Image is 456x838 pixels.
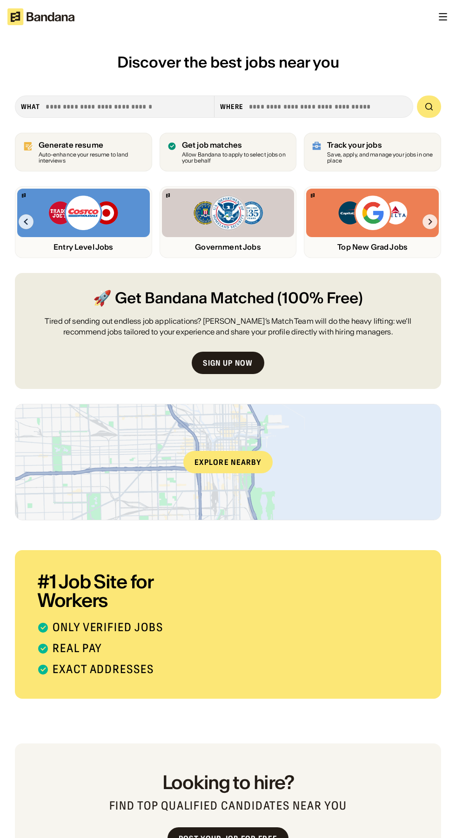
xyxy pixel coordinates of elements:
span: Looking to hire? [162,770,294,794]
img: FBI, DHS, MWRD logos [193,194,263,232]
img: Right Arrow [422,214,437,229]
a: Bandana logoCapital One, Google, Delta logosTop New Grad Jobs [304,186,441,258]
div: #1 Job Site for Workers [37,572,198,610]
a: Bandana logoFBI, DHS, MWRD logosGovernment Jobs [160,186,297,258]
div: Only verified jobs [53,621,163,634]
img: Trader Joe’s, Costco, Target logos [48,194,119,232]
a: Track your jobs Save, apply, and manage your jobs in one place [304,133,441,172]
div: Tired of sending out endless job applications? [PERSON_NAME]’s Match Team will do the heavy lifti... [37,316,419,337]
img: Left Arrow [19,214,34,229]
div: Government Jobs [162,243,295,252]
a: Explore nearby [15,404,441,520]
div: Top New Grad Jobs [306,243,439,252]
div: Explore nearby [183,451,273,473]
div: Real pay [53,642,102,655]
div: Exact addresses [53,663,154,676]
div: Allow Bandana to apply to select jobs on your behalf [182,152,289,164]
a: Bandana logoTrader Joe’s, Costco, Target logosEntry Level Jobs [15,186,152,258]
a: Generate resume Auto-enhance your resume to land interviews [15,133,152,172]
span: (100% Free) [277,288,363,309]
img: Bandana logo [22,193,26,198]
img: Bandana logo [311,193,315,198]
div: Auto-enhance your resume to land interviews [39,152,144,164]
a: Sign up now [192,352,264,374]
iframe: Bandana: Job Search Built for Workers [209,560,437,688]
div: Sign up now [203,359,253,367]
div: Track your jobs [327,141,433,150]
div: Save, apply, and manage your jobs in one place [327,152,433,164]
span: 🚀 Get Bandana Matched [93,288,274,309]
div: Generate resume [39,141,144,150]
div: Entry Level Jobs [17,243,150,252]
div: what [21,102,40,111]
img: Capital One, Google, Delta logos [337,194,408,232]
div: Get job matches [182,141,289,150]
img: Bandana logo [166,193,170,198]
img: Bandana logotype [7,8,74,25]
div: Where [220,102,244,111]
span: Discover the best jobs near you [117,53,339,72]
a: Get job matches Allow Bandana to apply to select jobs on your behalf [160,133,297,172]
div: Find top qualified candidates near you [109,799,347,820]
